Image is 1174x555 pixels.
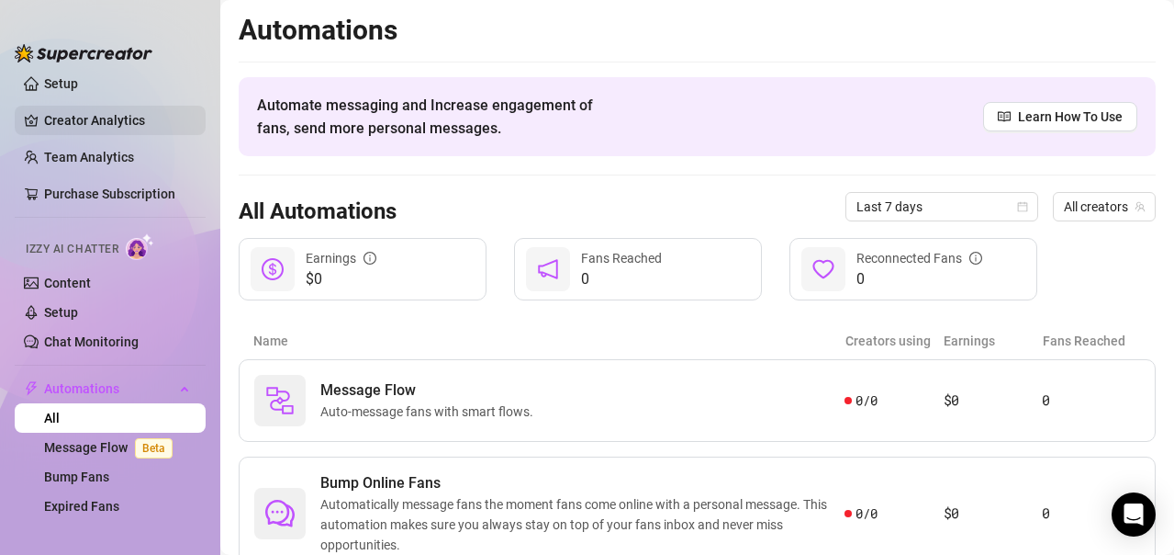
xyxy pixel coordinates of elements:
img: logo-BBDzfeDw.svg [15,44,152,62]
a: Learn How To Use [983,102,1137,131]
span: $0 [306,268,376,290]
h3: All Automations [239,198,397,227]
span: Fans Reached [581,251,662,266]
article: 0 [1042,390,1140,412]
a: Creator Analytics [44,106,191,135]
span: 0 / 0 [855,504,877,524]
a: Setup [44,305,78,320]
a: Chat Monitoring [44,334,139,349]
span: Last 7 days [856,193,1027,221]
a: Purchase Subscription [44,179,191,209]
img: svg%3e [265,386,295,415]
a: All [44,411,60,425]
span: info-circle [363,252,376,265]
span: Automatically message fans the moment fans come online with a personal message. This automation m... [320,494,844,555]
a: Setup [44,76,78,91]
span: info-circle [969,252,982,265]
div: Open Intercom Messenger [1112,493,1156,537]
span: Beta [135,438,173,459]
span: Learn How To Use [1018,107,1123,127]
span: Izzy AI Chatter [26,241,118,258]
span: comment [265,499,295,528]
a: Team Analytics [44,150,134,164]
span: Automate messaging and Increase engagement of fans, send more personal messages. [257,94,610,140]
span: heart [812,258,834,280]
span: team [1135,201,1146,212]
span: 0 [856,268,982,290]
img: AI Chatter [126,233,154,260]
div: Earnings [306,248,376,268]
div: Reconnected Fans [856,248,982,268]
article: Earnings [944,331,1042,351]
span: dollar [262,258,284,280]
a: Message FlowBeta [44,440,180,455]
a: Expired Fans [44,499,119,514]
span: All creators [1064,193,1145,221]
span: Automations [44,374,174,403]
a: Bump Fans [44,470,109,484]
span: Message Flow [320,379,541,402]
article: Creators using [845,331,944,351]
h2: Automations [239,13,1156,48]
span: notification [537,258,559,280]
span: calendar [1017,201,1028,212]
article: Name [253,331,845,351]
span: Auto-message fans with smart flows. [320,402,541,422]
article: $0 [944,503,1042,525]
span: 0 [581,268,662,290]
span: Bump Online Fans [320,472,844,494]
a: Content [44,276,91,290]
span: thunderbolt [24,381,39,396]
article: Fans Reached [1043,331,1141,351]
article: 0 [1042,503,1140,525]
span: read [998,110,1011,123]
span: 0 / 0 [855,391,877,411]
article: $0 [944,390,1042,412]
